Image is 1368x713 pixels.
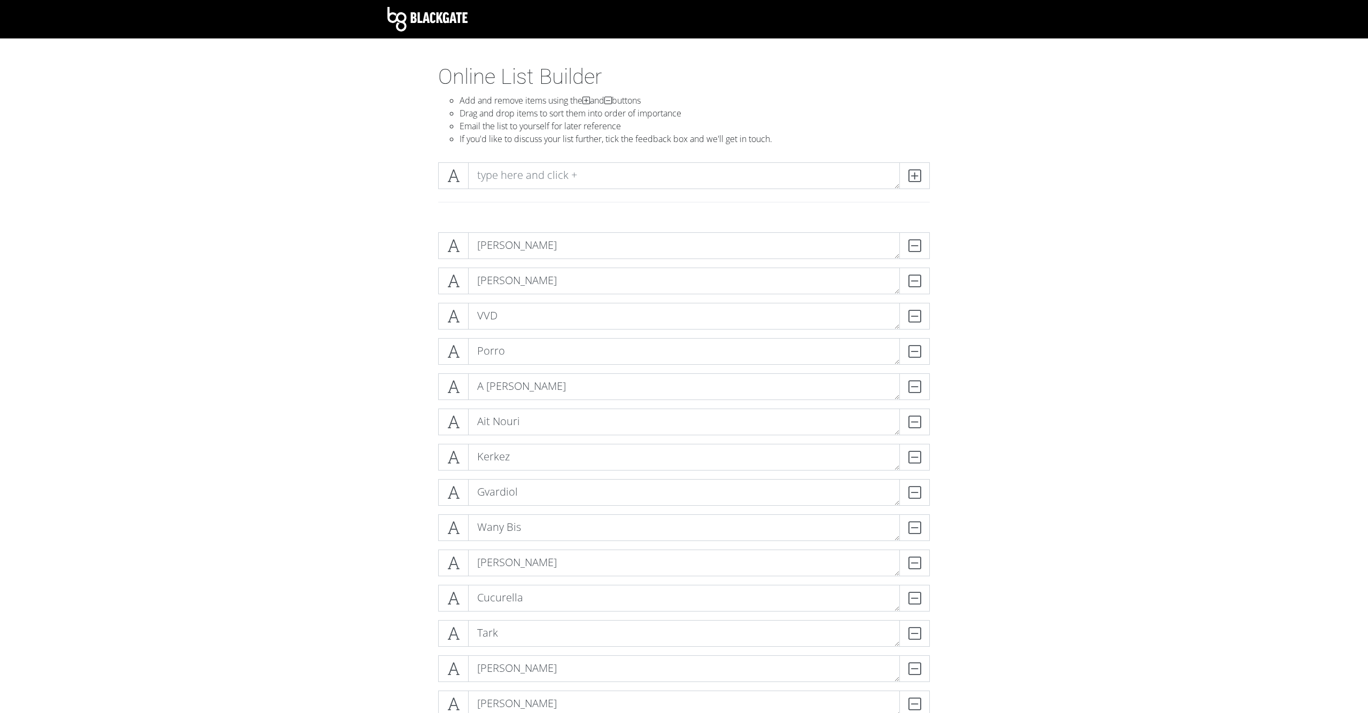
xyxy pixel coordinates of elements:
li: Drag and drop items to sort them into order of importance [460,107,930,120]
img: Blackgate [387,7,468,32]
li: Email the list to yourself for later reference [460,120,930,132]
li: Add and remove items using the and buttons [460,94,930,107]
li: If you'd like to discuss your list further, tick the feedback box and we'll get in touch. [460,132,930,145]
h1: Online List Builder [438,64,930,90]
